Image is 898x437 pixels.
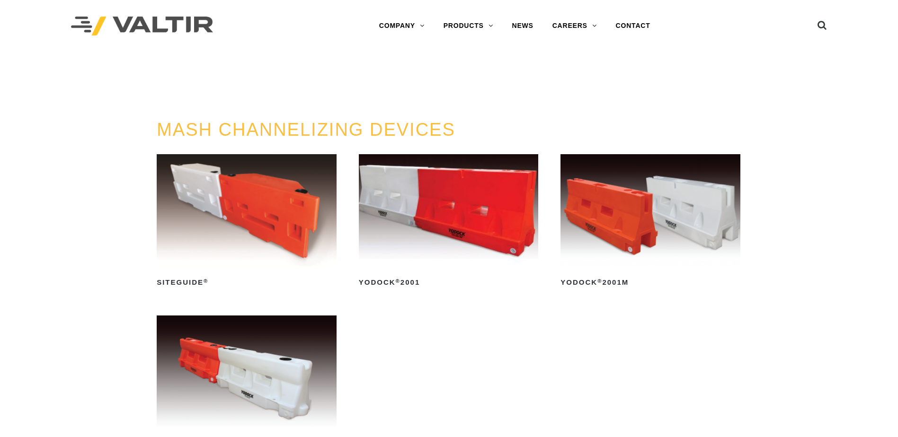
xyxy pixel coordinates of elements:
sup: ® [396,278,400,284]
a: CONTACT [606,17,660,35]
a: Yodock®2001 [359,154,539,290]
h2: Yodock 2001 [359,275,539,290]
h2: Yodock 2001M [560,275,740,290]
a: PRODUCTS [434,17,503,35]
a: SiteGuide® [157,154,337,290]
sup: ® [204,278,208,284]
img: Valtir [71,17,213,36]
a: CAREERS [543,17,606,35]
a: Yodock®2001M [560,154,740,290]
img: Yodock 2001 Water Filled Barrier and Barricade [359,154,539,266]
h2: SiteGuide [157,275,337,290]
a: NEWS [503,17,543,35]
a: COMPANY [370,17,434,35]
sup: ® [597,278,602,284]
a: MASH CHANNELIZING DEVICES [157,120,455,140]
